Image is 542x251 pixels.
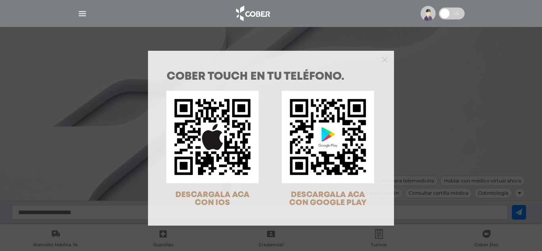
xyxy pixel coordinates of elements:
img: qr-code [282,91,374,183]
span: DESCARGALA ACA CON GOOGLE PLAY [289,191,367,207]
button: Close [382,56,388,63]
img: qr-code [166,91,259,183]
span: DESCARGALA ACA CON IOS [175,191,250,207]
h1: COBER TOUCH en tu teléfono. [167,71,375,82]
